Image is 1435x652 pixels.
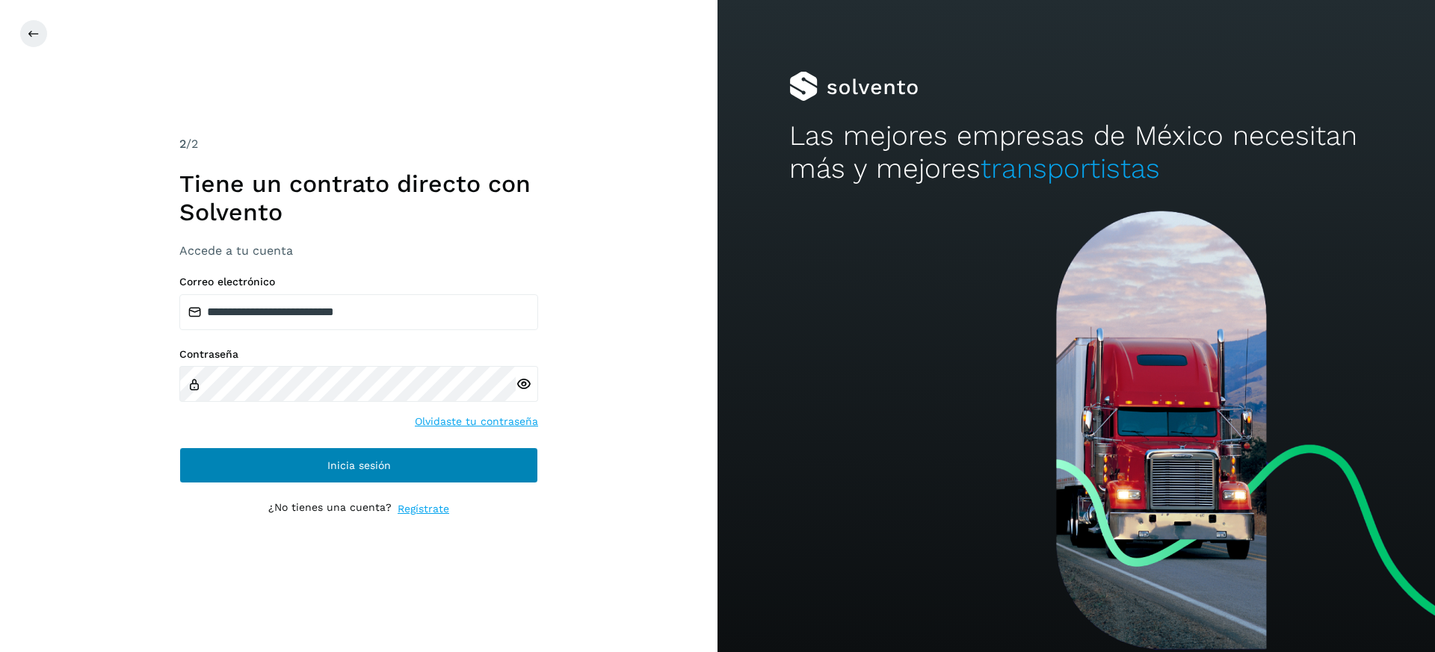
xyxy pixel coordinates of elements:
label: Contraseña [179,348,538,361]
p: ¿No tienes una cuenta? [268,501,392,517]
a: Regístrate [398,501,449,517]
h1: Tiene un contrato directo con Solvento [179,170,538,227]
div: /2 [179,135,538,153]
h3: Accede a tu cuenta [179,243,538,258]
label: Correo electrónico [179,276,538,288]
h2: Las mejores empresas de México necesitan más y mejores [789,119,1363,186]
button: Inicia sesión [179,447,538,483]
span: Inicia sesión [327,460,391,471]
a: Olvidaste tu contraseña [415,414,538,429]
span: 2 [179,137,186,151]
span: transportistas [981,152,1160,184]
